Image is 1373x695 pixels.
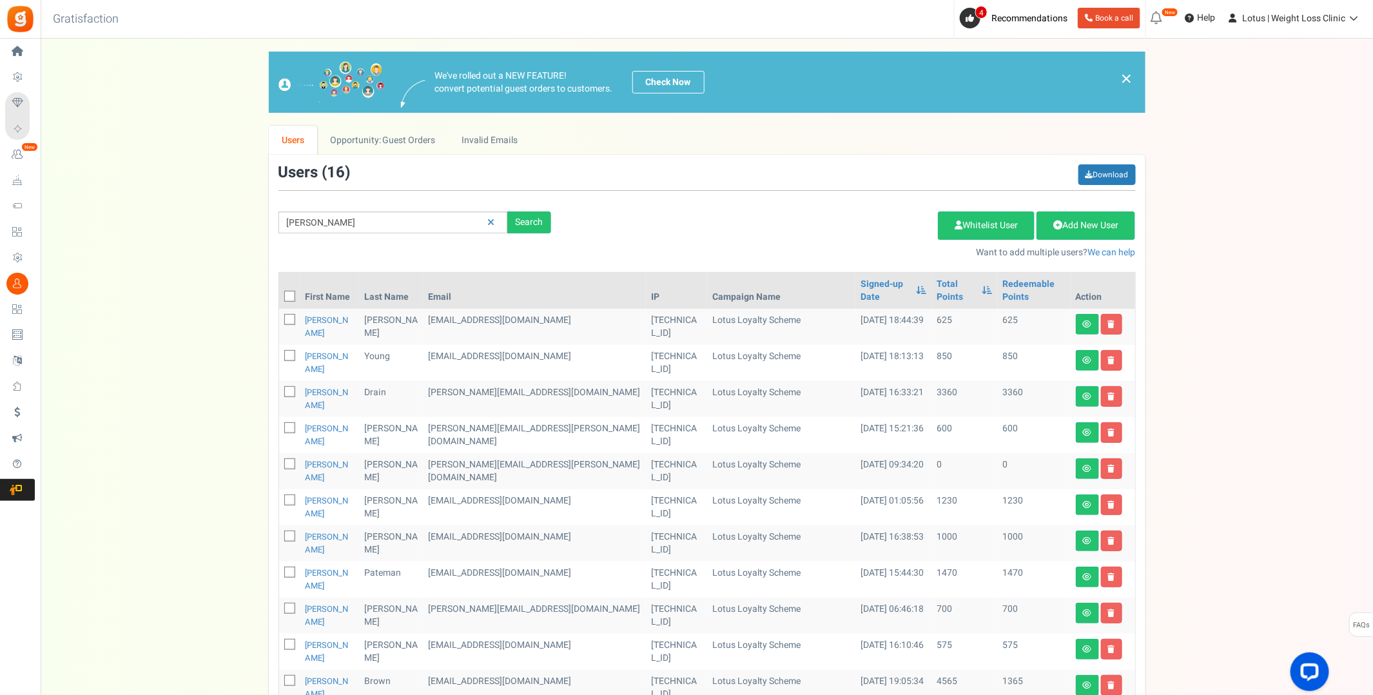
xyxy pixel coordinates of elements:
td: 1000 [998,525,1071,562]
i: View details [1083,681,1092,689]
a: [PERSON_NAME] [306,422,349,447]
th: Action [1071,273,1135,309]
td: 3360 [932,381,998,417]
a: [PERSON_NAME] [306,531,349,556]
i: View details [1083,609,1092,617]
div: Search [507,211,551,233]
p: Want to add multiple users? [570,246,1136,259]
td: 575 [932,634,998,670]
i: View details [1083,465,1092,473]
span: Recommendations [991,12,1067,25]
p: We've rolled out a NEW FEATURE! convert potential guest orders to customers. [435,70,613,95]
td: Lotus Loyalty Scheme [707,634,855,670]
td: [TECHNICAL_ID] [646,309,707,345]
th: First Name [300,273,360,309]
a: Download [1078,164,1136,185]
td: Lotus Loyalty Scheme [707,345,855,381]
img: images [401,80,425,108]
td: 3360 [998,381,1071,417]
td: [TECHNICAL_ID] [646,634,707,670]
td: 700 [998,598,1071,634]
input: Search by email or name [278,211,507,233]
i: Delete user [1108,609,1115,617]
th: IP [646,273,707,309]
td: 625 [932,309,998,345]
td: [DATE] 16:33:21 [855,381,931,417]
td: [DATE] 09:34:20 [855,453,931,489]
td: 700 [932,598,998,634]
h3: Users ( ) [278,164,351,181]
td: 1470 [932,562,998,598]
td: 850 [932,345,998,381]
i: Delete user [1108,357,1115,364]
img: images [278,61,385,103]
a: Reset [481,211,501,234]
td: [PERSON_NAME] [359,309,423,345]
em: New [21,142,38,152]
a: Help [1180,8,1220,28]
a: [PERSON_NAME] [306,494,349,520]
td: Lotus Loyalty Scheme [707,309,855,345]
a: Whitelist User [938,211,1035,240]
em: New [1162,8,1178,17]
a: Check Now [632,71,705,93]
a: [PERSON_NAME] [306,603,349,628]
a: Book a call [1078,8,1140,28]
td: [TECHNICAL_ID] [646,525,707,562]
td: 0 [998,453,1071,489]
span: FAQs [1353,613,1370,638]
td: [TECHNICAL_ID] [646,381,707,417]
td: customer [423,417,646,453]
td: 1230 [998,489,1071,525]
td: [DATE] 16:10:46 [855,634,931,670]
td: Lotus Loyalty Scheme [707,453,855,489]
td: [DATE] 16:38:53 [855,525,931,562]
td: Lotus Loyalty Scheme [707,381,855,417]
i: Delete user [1108,393,1115,400]
td: Lotus Loyalty Scheme [707,562,855,598]
td: [PERSON_NAME] [359,453,423,489]
i: View details [1083,645,1092,653]
td: Lotus Loyalty Scheme [707,525,855,562]
a: Opportunity: Guest Orders [317,126,448,155]
td: customer [423,489,646,525]
td: Young [359,345,423,381]
td: 600 [932,417,998,453]
td: [DATE] 01:05:56 [855,489,931,525]
td: [DATE] 06:46:18 [855,598,931,634]
th: Email [423,273,646,309]
td: [TECHNICAL_ID] [646,453,707,489]
td: Lotus Loyalty Scheme [707,489,855,525]
td: [PERSON_NAME] [359,634,423,670]
td: 1230 [932,489,998,525]
a: Total Points [937,278,976,304]
a: [PERSON_NAME] [306,567,349,592]
span: 16 [327,161,346,184]
a: Add New User [1037,211,1135,240]
a: Users [269,126,318,155]
td: 1000 [932,525,998,562]
td: Lotus Loyalty Scheme [707,417,855,453]
td: [TECHNICAL_ID] [646,345,707,381]
span: Help [1194,12,1215,24]
i: View details [1083,320,1092,328]
td: [DATE] 18:44:39 [855,309,931,345]
td: [TECHNICAL_ID] [646,562,707,598]
td: customer [423,525,646,562]
a: [PERSON_NAME] [306,314,349,339]
i: Delete user [1108,465,1115,473]
td: 575 [998,634,1071,670]
a: [PERSON_NAME] [306,350,349,375]
td: 850 [998,345,1071,381]
i: View details [1083,573,1092,581]
i: Delete user [1108,537,1115,545]
td: customer [423,309,646,345]
a: We can help [1087,246,1135,259]
td: [DATE] 15:44:30 [855,562,931,598]
span: 4 [975,6,988,19]
td: customer [423,381,646,417]
td: [TECHNICAL_ID] [646,417,707,453]
td: 600 [998,417,1071,453]
td: 1470 [998,562,1071,598]
td: customer [423,562,646,598]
